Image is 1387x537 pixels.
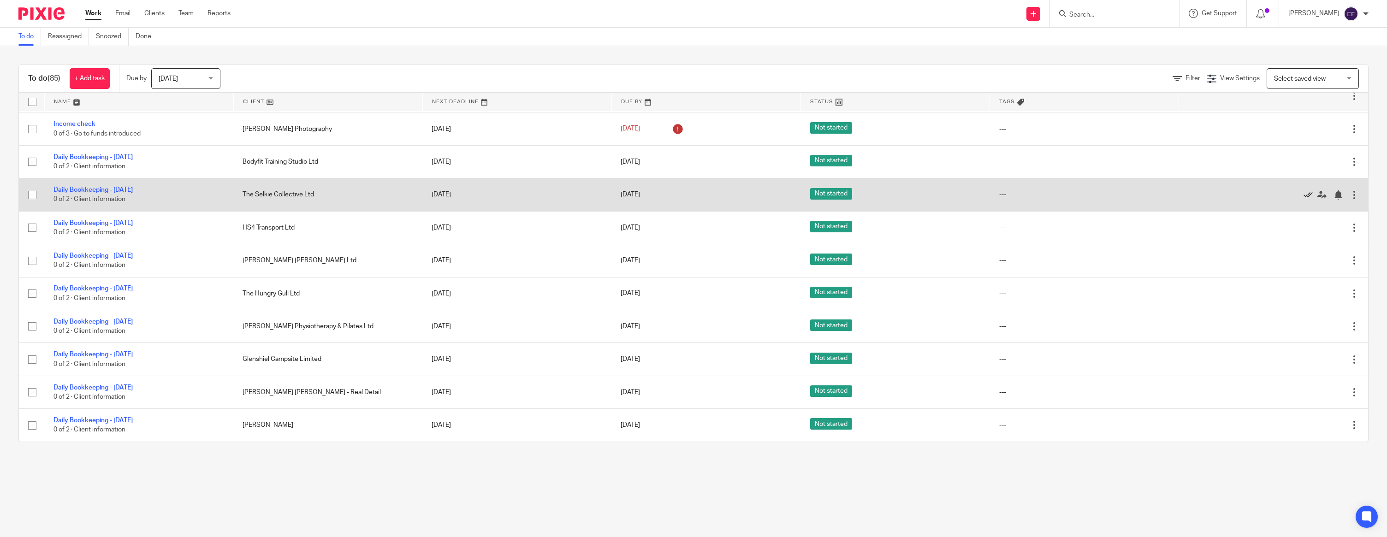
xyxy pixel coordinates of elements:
img: Pixie [18,7,65,20]
span: Filter [1185,75,1200,82]
span: [DATE] [621,422,640,428]
a: Email [115,9,130,18]
a: Daily Bookkeeping - [DATE] [53,351,133,358]
span: 0 of 2 · Client information [53,196,125,203]
span: [DATE] [621,125,640,132]
a: Daily Bookkeeping - [DATE] [53,154,133,160]
a: Work [85,9,101,18]
a: Daily Bookkeeping - [DATE] [53,384,133,391]
span: Not started [810,122,852,134]
td: [DATE] [422,178,611,211]
span: Not started [810,385,852,397]
span: [DATE] [621,257,640,264]
h1: To do [28,74,60,83]
span: 0 of 2 · Client information [53,262,125,269]
div: --- [999,190,1170,199]
span: Not started [810,353,852,364]
a: Clients [144,9,165,18]
div: --- [999,223,1170,232]
td: [DATE] [422,409,611,442]
span: [DATE] [621,191,640,198]
span: Not started [810,319,852,331]
span: 0 of 2 · Client information [53,229,125,236]
a: Daily Bookkeeping - [DATE] [53,253,133,259]
div: --- [999,124,1170,134]
span: 0 of 2 · Client information [53,361,125,367]
span: [DATE] [621,389,640,395]
td: [PERSON_NAME] Physiotherapy & Pilates Ltd [233,310,422,343]
td: [PERSON_NAME] [PERSON_NAME] - Real Detail [233,376,422,408]
td: [DATE] [422,244,611,277]
div: --- [999,388,1170,397]
div: --- [999,420,1170,430]
a: Daily Bookkeeping - [DATE] [53,319,133,325]
a: Daily Bookkeeping - [DATE] [53,285,133,292]
span: [DATE] [621,159,640,165]
span: Get Support [1202,10,1237,17]
span: (85) [47,75,60,82]
a: Reports [207,9,231,18]
div: --- [999,354,1170,364]
td: Glenshiel Campsite Limited [233,343,422,376]
span: Not started [810,188,852,200]
div: --- [999,289,1170,298]
span: Not started [810,287,852,298]
td: Bodyfit Training Studio Ltd [233,145,422,178]
span: [DATE] [621,290,640,297]
td: [DATE] [422,112,611,145]
td: The Hungry Gull Ltd [233,277,422,310]
a: + Add task [70,68,110,89]
td: [DATE] [422,277,611,310]
span: [DATE] [621,323,640,330]
a: Reassigned [48,28,89,46]
span: 0 of 2 · Client information [53,295,125,301]
div: --- [999,256,1170,265]
span: Not started [810,155,852,166]
span: View Settings [1220,75,1260,82]
td: [DATE] [422,310,611,343]
a: Income check [53,121,95,127]
span: 0 of 2 · Client information [53,394,125,400]
span: [DATE] [159,76,178,82]
div: --- [999,322,1170,331]
span: Not started [810,221,852,232]
a: To do [18,28,41,46]
td: [PERSON_NAME] [233,409,422,442]
a: Daily Bookkeeping - [DATE] [53,187,133,193]
span: 0 of 2 · Client information [53,328,125,334]
span: 0 of 3 · Go to funds introduced [53,130,141,137]
td: [DATE] [422,145,611,178]
input: Search [1068,11,1151,19]
span: Select saved view [1274,76,1326,82]
div: --- [999,157,1170,166]
a: Snoozed [96,28,129,46]
td: [DATE] [422,376,611,408]
a: Team [178,9,194,18]
span: Not started [810,418,852,430]
span: 0 of 2 · Client information [53,163,125,170]
p: [PERSON_NAME] [1288,9,1339,18]
span: 0 of 2 · Client information [53,427,125,433]
td: [DATE] [422,343,611,376]
td: [DATE] [422,211,611,244]
span: [DATE] [621,356,640,363]
img: svg%3E [1344,6,1358,21]
a: Daily Bookkeeping - [DATE] [53,417,133,424]
td: [PERSON_NAME] [PERSON_NAME] Ltd [233,244,422,277]
td: HS4 Transport Ltd [233,211,422,244]
a: Mark as done [1304,190,1317,199]
a: Daily Bookkeeping - [DATE] [53,220,133,226]
span: Tags [999,99,1015,104]
span: Not started [810,254,852,265]
p: Due by [126,74,147,83]
a: Done [136,28,158,46]
td: [PERSON_NAME] Photography [233,112,422,145]
td: The Selkie Collective Ltd [233,178,422,211]
span: [DATE] [621,224,640,231]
